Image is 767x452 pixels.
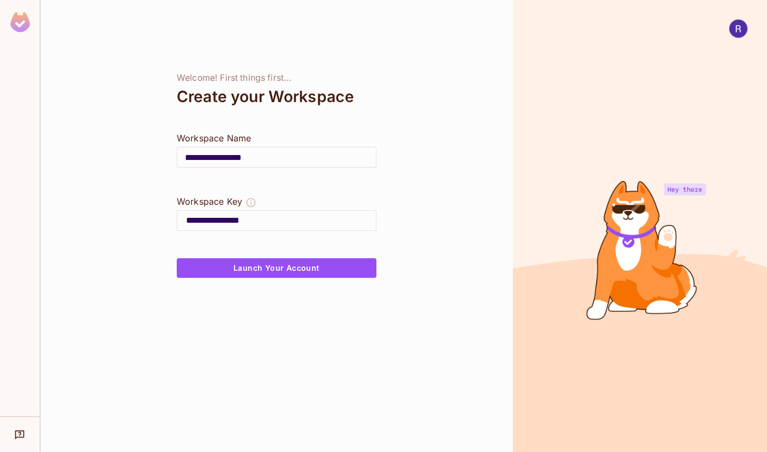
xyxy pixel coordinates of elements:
button: The Workspace Key is unique, and serves as the identifier of your workspace. [245,195,256,210]
div: Workspace Key [177,195,242,208]
div: Create your Workspace [177,84,376,110]
img: Ritulkumar Patel [729,20,747,38]
div: Help & Updates [8,424,32,445]
div: Welcome! First things first... [177,73,376,84]
button: Launch Your Account [177,258,376,278]
img: SReyMgAAAABJRU5ErkJggg== [10,12,30,32]
div: Workspace Name [177,132,376,145]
